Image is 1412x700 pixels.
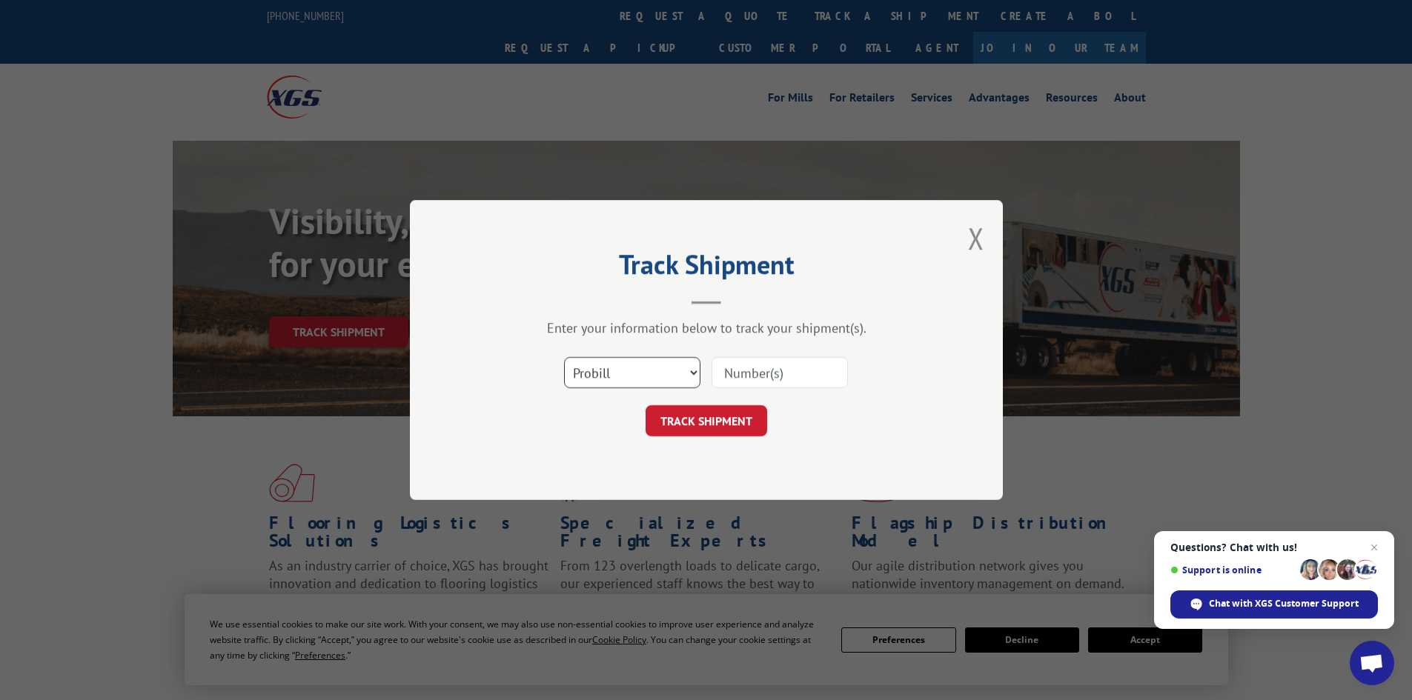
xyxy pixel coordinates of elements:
[484,254,929,282] h2: Track Shipment
[1170,541,1378,553] span: Questions? Chat with us!
[1209,597,1359,610] span: Chat with XGS Customer Support
[968,219,984,258] button: Close modal
[1350,641,1394,685] div: Open chat
[1170,564,1295,576] span: Support is online
[1365,539,1383,556] span: Close chat
[646,405,767,436] button: TRACK SHIPMENT
[712,357,848,388] input: Number(s)
[484,319,929,336] div: Enter your information below to track your shipment(s).
[1170,590,1378,619] div: Chat with XGS Customer Support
